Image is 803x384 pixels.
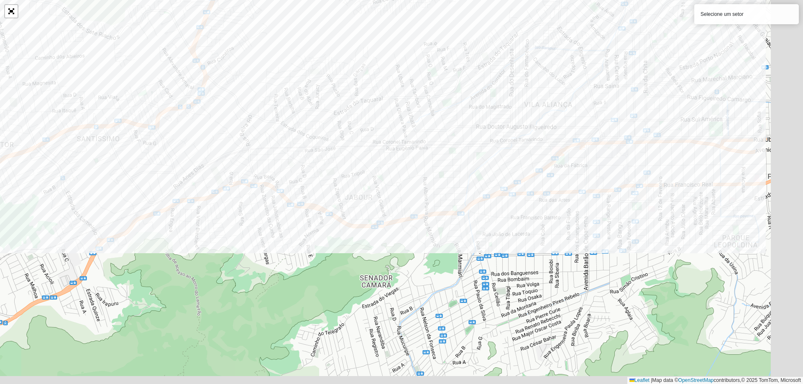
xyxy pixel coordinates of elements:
span: | [651,377,652,383]
a: Leaflet [629,377,650,383]
a: Abrir mapa em tela cheia [5,5,18,18]
a: OpenStreetMap [678,377,714,383]
div: Selecione um setor [694,4,799,24]
div: Map data © contributors,© 2025 TomTom, Microsoft [627,377,803,384]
